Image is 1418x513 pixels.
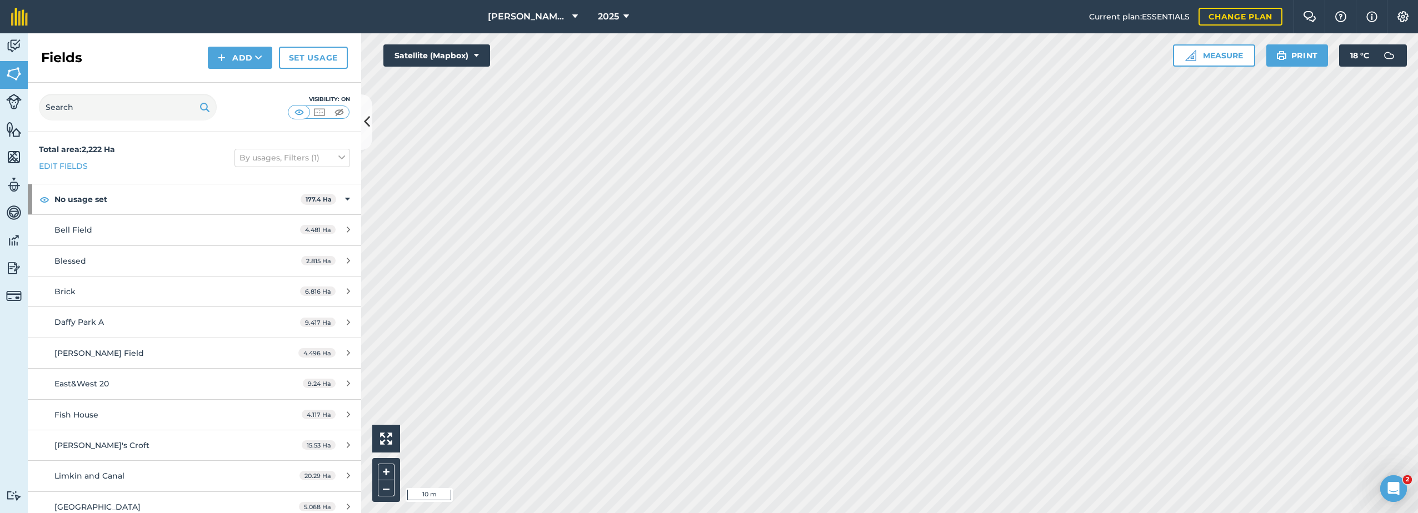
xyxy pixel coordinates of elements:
[332,107,346,118] img: svg+xml;base64,PHN2ZyB4bWxucz0iaHR0cDovL3d3dy53My5vcmcvMjAwMC9zdmciIHdpZHRoPSI1MCIgaGVpZ2h0PSI0MC...
[488,10,568,23] span: [PERSON_NAME] Farm Life
[380,432,392,445] img: Four arrows, one pointing top left, one top right, one bottom right and the last bottom left
[288,95,350,104] div: Visibility: On
[312,107,326,118] img: svg+xml;base64,PHN2ZyB4bWxucz0iaHR0cDovL3d3dy53My5vcmcvMjAwMC9zdmciIHdpZHRoPSI1MCIgaGVpZ2h0PSI0MC...
[1089,11,1190,23] span: Current plan : ESSENTIALS
[54,317,104,327] span: Daffy Park A
[1173,44,1255,67] button: Measure
[234,149,350,167] button: By usages, Filters (1)
[279,47,348,69] a: Set usage
[1334,11,1347,22] img: A question mark icon
[199,100,210,114] img: svg+xml;base64,PHN2ZyB4bWxucz0iaHR0cDovL3d3dy53My5vcmcvMjAwMC9zdmciIHdpZHRoPSIxOSIgaGVpZ2h0PSIyNC...
[6,38,22,54] img: svg+xml;base64,PD94bWwgdmVyc2lvbj0iMS4wIiBlbmNvZGluZz0idXRmLTgiPz4KPCEtLSBHZW5lcmF0b3I6IEFkb2JlIE...
[300,286,336,296] span: 6.816 Ha
[1396,11,1410,22] img: A cog icon
[54,184,301,214] strong: No usage set
[1276,49,1287,62] img: svg+xml;base64,PHN2ZyB4bWxucz0iaHR0cDovL3d3dy53My5vcmcvMjAwMC9zdmciIHdpZHRoPSIxOSIgaGVpZ2h0PSIyNC...
[28,461,361,491] a: Limkin and Canal20.29 Ha
[218,51,226,64] img: svg+xml;base64,PHN2ZyB4bWxucz0iaHR0cDovL3d3dy53My5vcmcvMjAwMC9zdmciIHdpZHRoPSIxNCIgaGVpZ2h0PSIyNC...
[292,107,306,118] img: svg+xml;base64,PHN2ZyB4bWxucz0iaHR0cDovL3d3dy53My5vcmcvMjAwMC9zdmciIHdpZHRoPSI1MCIgaGVpZ2h0PSI0MC...
[1199,8,1282,26] a: Change plan
[1185,50,1196,61] img: Ruler icon
[1366,10,1377,23] img: svg+xml;base64,PHN2ZyB4bWxucz0iaHR0cDovL3d3dy53My5vcmcvMjAwMC9zdmciIHdpZHRoPSIxNyIgaGVpZ2h0PSIxNy...
[54,225,92,235] span: Bell Field
[28,276,361,306] a: Brick6.816 Ha
[6,121,22,138] img: svg+xml;base64,PHN2ZyB4bWxucz0iaHR0cDovL3d3dy53My5vcmcvMjAwMC9zdmciIHdpZHRoPSI1NiIgaGVpZ2h0PSI2MC...
[1266,44,1329,67] button: Print
[28,307,361,337] a: Daffy Park A9.417 Ha
[1403,475,1412,484] span: 2
[598,10,619,23] span: 2025
[54,348,144,358] span: [PERSON_NAME] Field
[1380,475,1407,502] iframe: Intercom live chat
[1350,44,1369,67] span: 18 ° C
[1339,44,1407,67] button: 18 °C
[6,66,22,82] img: svg+xml;base64,PHN2ZyB4bWxucz0iaHR0cDovL3d3dy53My5vcmcvMjAwMC9zdmciIHdpZHRoPSI1NiIgaGVpZ2h0PSI2MC...
[39,144,115,154] strong: Total area : 2,222 Ha
[28,246,361,276] a: Blessed2.815 Ha
[28,184,361,214] div: No usage set177.4 Ha
[28,338,361,368] a: [PERSON_NAME] Field4.496 Ha
[1378,44,1400,67] img: svg+xml;base64,PD94bWwgdmVyc2lvbj0iMS4wIiBlbmNvZGluZz0idXRmLTgiPz4KPCEtLSBHZW5lcmF0b3I6IEFkb2JlIE...
[6,260,22,276] img: svg+xml;base64,PD94bWwgdmVyc2lvbj0iMS4wIiBlbmNvZGluZz0idXRmLTgiPz4KPCEtLSBHZW5lcmF0b3I6IEFkb2JlIE...
[378,480,395,496] button: –
[6,149,22,165] img: svg+xml;base64,PHN2ZyB4bWxucz0iaHR0cDovL3d3dy53My5vcmcvMjAwMC9zdmciIHdpZHRoPSI1NiIgaGVpZ2h0PSI2MC...
[28,369,361,399] a: East&West 209.24 Ha
[11,8,28,26] img: fieldmargin Logo
[54,256,86,266] span: Blessed
[54,379,109,389] span: East&West 20
[6,232,22,249] img: svg+xml;base64,PD94bWwgdmVyc2lvbj0iMS4wIiBlbmNvZGluZz0idXRmLTgiPz4KPCEtLSBHZW5lcmF0b3I6IEFkb2JlIE...
[28,430,361,460] a: [PERSON_NAME]'s Croft15.53 Ha
[6,490,22,501] img: svg+xml;base64,PD94bWwgdmVyc2lvbj0iMS4wIiBlbmNvZGluZz0idXRmLTgiPz4KPCEtLSBHZW5lcmF0b3I6IEFkb2JlIE...
[301,256,336,265] span: 2.815 Ha
[299,502,336,511] span: 5.068 Ha
[298,348,336,358] span: 4.496 Ha
[54,440,149,450] span: [PERSON_NAME]'s Croft
[302,410,336,419] span: 4.117 Ha
[303,379,336,388] span: 9.24 Ha
[6,204,22,221] img: svg+xml;base64,PD94bWwgdmVyc2lvbj0iMS4wIiBlbmNvZGluZz0idXRmLTgiPz4KPCEtLSBHZW5lcmF0b3I6IEFkb2JlIE...
[383,44,490,67] button: Satellite (Mapbox)
[39,193,49,206] img: svg+xml;base64,PHN2ZyB4bWxucz0iaHR0cDovL3d3dy53My5vcmcvMjAwMC9zdmciIHdpZHRoPSIxOCIgaGVpZ2h0PSIyNC...
[54,502,141,512] span: [GEOGRAPHIC_DATA]
[6,94,22,109] img: svg+xml;base64,PD94bWwgdmVyc2lvbj0iMS4wIiBlbmNvZGluZz0idXRmLTgiPz4KPCEtLSBHZW5lcmF0b3I6IEFkb2JlIE...
[300,225,336,234] span: 4.481 Ha
[302,440,336,450] span: 15.53 Ha
[54,471,124,481] span: Limkin and Canal
[41,49,82,67] h2: Fields
[306,195,332,203] strong: 177.4 Ha
[300,318,336,327] span: 9.417 Ha
[6,288,22,304] img: svg+xml;base64,PD94bWwgdmVyc2lvbj0iMS4wIiBlbmNvZGluZz0idXRmLTgiPz4KPCEtLSBHZW5lcmF0b3I6IEFkb2JlIE...
[1303,11,1316,22] img: Two speech bubbles overlapping with the left bubble in the forefront
[39,160,88,172] a: Edit fields
[54,410,98,420] span: Fish House
[54,286,76,296] span: Brick
[299,471,336,480] span: 20.29 Ha
[39,94,217,120] input: Search
[6,177,22,193] img: svg+xml;base64,PD94bWwgdmVyc2lvbj0iMS4wIiBlbmNvZGluZz0idXRmLTgiPz4KPCEtLSBHZW5lcmF0b3I6IEFkb2JlIE...
[378,464,395,480] button: +
[28,400,361,430] a: Fish House4.117 Ha
[208,47,272,69] button: Add
[28,215,361,245] a: Bell Field4.481 Ha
